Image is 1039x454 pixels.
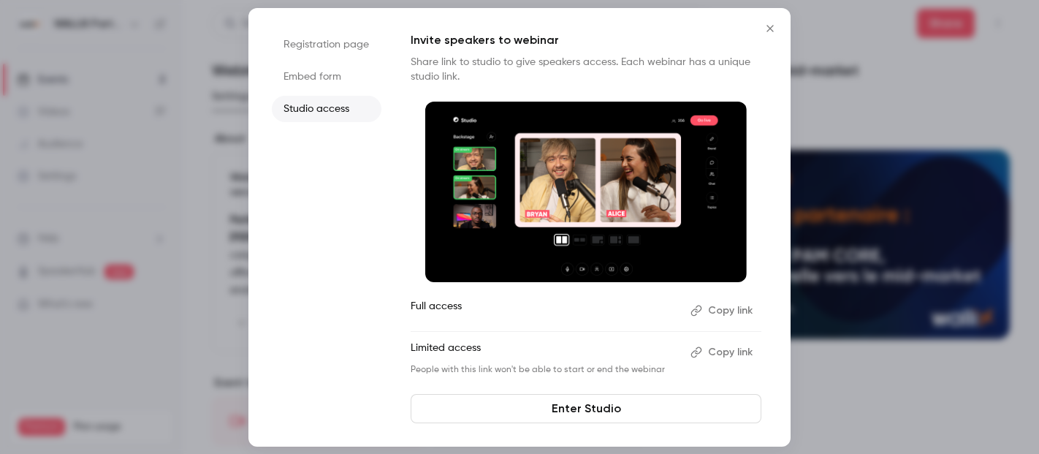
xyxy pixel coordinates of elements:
p: Invite speakers to webinar [411,31,761,49]
li: Studio access [272,96,381,122]
a: Enter Studio [411,394,761,423]
p: Share link to studio to give speakers access. Each webinar has a unique studio link. [411,55,761,84]
li: Registration page [272,31,381,58]
p: Full access [411,299,679,322]
button: Copy link [685,341,761,364]
button: Close [756,14,785,43]
img: Invite speakers to webinar [425,102,747,283]
li: Embed form [272,64,381,90]
p: Limited access [411,341,679,364]
p: People with this link won't be able to start or end the webinar [411,364,679,376]
button: Copy link [685,299,761,322]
